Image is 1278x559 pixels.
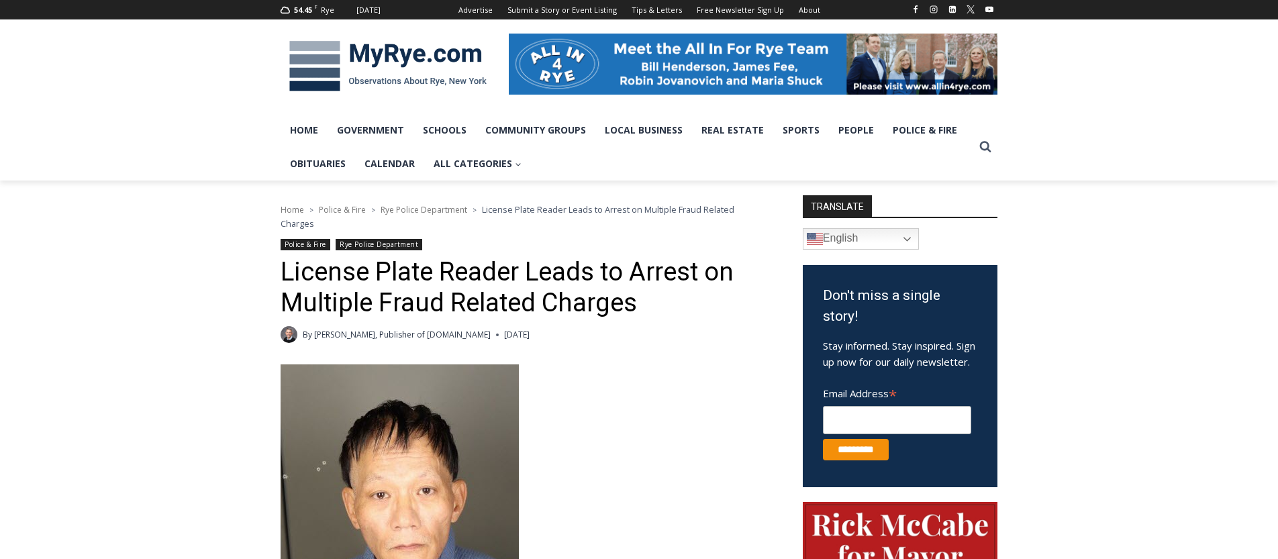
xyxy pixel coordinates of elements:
span: By [303,328,312,341]
a: People [829,113,883,147]
a: All Categories [424,147,531,181]
span: F [314,3,317,10]
span: > [371,205,375,215]
h1: License Plate Reader Leads to Arrest on Multiple Fraud Related Charges [281,257,767,318]
a: Real Estate [692,113,773,147]
p: Stay informed. Stay inspired. Sign up now for our daily newsletter. [823,338,977,370]
a: Facebook [907,1,924,17]
a: Obituaries [281,147,355,181]
a: Police & Fire [281,239,330,250]
a: X [963,1,979,17]
div: Rye [321,4,334,16]
img: en [807,231,823,247]
span: 54.45 [294,5,312,15]
label: Email Address [823,380,971,404]
a: Police & Fire [319,204,366,215]
a: English [803,228,919,250]
a: Calendar [355,147,424,181]
time: [DATE] [504,328,530,341]
a: Sports [773,113,829,147]
a: Home [281,204,304,215]
img: MyRye.com [281,32,495,101]
a: Government [328,113,413,147]
a: YouTube [981,1,997,17]
span: License Plate Reader Leads to Arrest on Multiple Fraud Related Charges [281,203,734,229]
span: > [473,205,477,215]
a: Local Business [595,113,692,147]
a: Author image [281,326,297,343]
a: Home [281,113,328,147]
nav: Breadcrumbs [281,203,767,230]
a: Police & Fire [883,113,967,147]
a: Linkedin [944,1,961,17]
a: [PERSON_NAME], Publisher of [DOMAIN_NAME] [314,329,491,340]
nav: Primary Navigation [281,113,973,181]
a: Instagram [926,1,942,17]
a: Rye Police Department [381,204,467,215]
span: All Categories [434,156,522,171]
button: View Search Form [973,135,997,159]
strong: TRANSLATE [803,195,872,217]
a: Schools [413,113,476,147]
a: Community Groups [476,113,595,147]
h3: Don't miss a single story! [823,285,977,327]
a: Rye Police Department [336,239,422,250]
img: All in for Rye [509,34,997,94]
div: [DATE] [356,4,381,16]
span: > [309,205,313,215]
